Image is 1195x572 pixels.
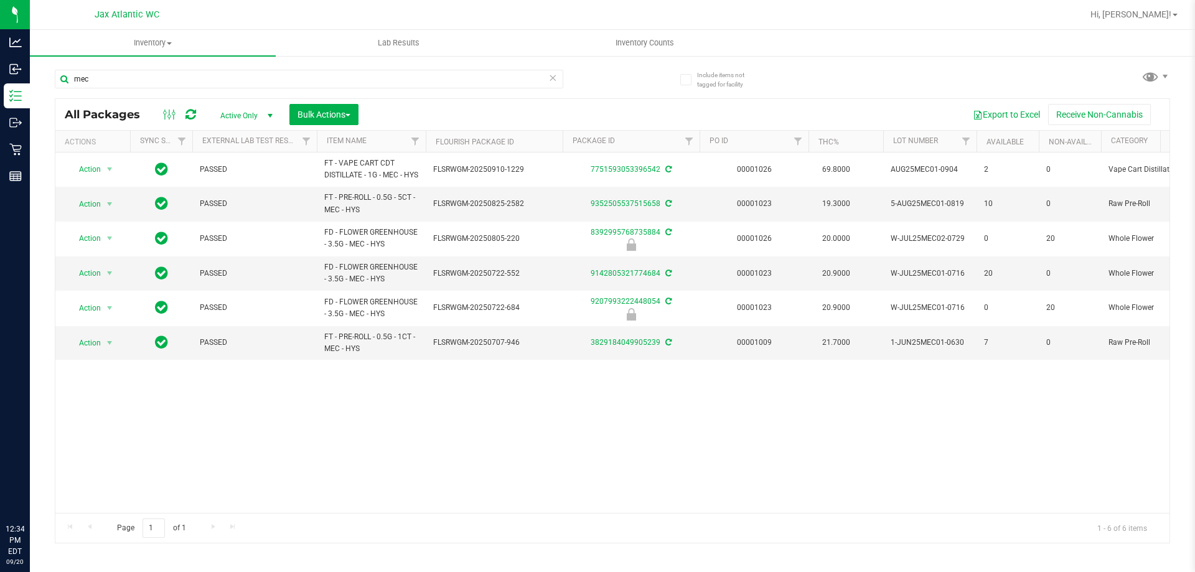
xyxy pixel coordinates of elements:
[140,136,188,145] a: Sync Status
[324,227,418,250] span: FD - FLOWER GREENHOUSE - 3.5G - MEC - HYS
[68,195,101,213] span: Action
[1046,233,1094,245] span: 20
[663,269,672,278] span: Sync from Compliance System
[433,198,555,210] span: FLSRWGM-20250825-2582
[1111,136,1148,145] a: Category
[9,90,22,102] inline-svg: Inventory
[324,192,418,215] span: FT - PRE-ROLL - 0.5G - 5CT - MEC - HYS
[433,164,555,176] span: FLSRWGM-20250910-1229
[548,70,557,86] span: Clear
[818,138,839,146] a: THC%
[433,268,555,279] span: FLSRWGM-20250722-552
[984,233,1031,245] span: 0
[891,302,969,314] span: W-JUL25MEC01-0716
[891,268,969,279] span: W-JUL25MEC01-0716
[737,303,772,312] a: 00001023
[95,9,159,20] span: Jax Atlantic WC
[737,234,772,243] a: 00001026
[591,297,660,306] a: 9207993222448054
[405,131,426,152] a: Filter
[102,161,118,178] span: select
[155,230,168,247] span: In Sync
[172,131,192,152] a: Filter
[155,161,168,178] span: In Sync
[891,198,969,210] span: 5-AUG25MEC01-0819
[102,195,118,213] span: select
[573,136,615,145] a: Package ID
[956,131,977,152] a: Filter
[200,164,309,176] span: PASSED
[663,297,672,306] span: Sync from Compliance System
[591,269,660,278] a: 9142805321774684
[591,199,660,208] a: 9352505537515658
[984,302,1031,314] span: 0
[155,195,168,212] span: In Sync
[68,299,101,317] span: Action
[1046,302,1094,314] span: 20
[663,228,672,237] span: Sync from Compliance System
[788,131,808,152] a: Filter
[816,161,856,179] span: 69.8000
[9,116,22,129] inline-svg: Outbound
[984,198,1031,210] span: 10
[663,338,672,347] span: Sync from Compliance System
[1049,138,1104,146] a: Non-Available
[737,165,772,174] a: 00001026
[324,261,418,285] span: FD - FLOWER GREENHOUSE - 3.5G - MEC - HYS
[591,165,660,174] a: 7751593053396542
[737,199,772,208] a: 00001023
[143,518,165,538] input: 1
[296,131,317,152] a: Filter
[679,131,700,152] a: Filter
[663,199,672,208] span: Sync from Compliance System
[816,265,856,283] span: 20.9000
[986,138,1024,146] a: Available
[102,299,118,317] span: select
[893,136,938,145] a: Lot Number
[102,265,118,282] span: select
[200,302,309,314] span: PASSED
[9,143,22,156] inline-svg: Retail
[65,138,125,146] div: Actions
[276,30,522,56] a: Lab Results
[433,233,555,245] span: FLSRWGM-20250805-220
[697,70,759,89] span: Include items not tagged for facility
[891,233,969,245] span: W-JUL25MEC02-0729
[984,164,1031,176] span: 2
[200,268,309,279] span: PASSED
[361,37,436,49] span: Lab Results
[200,337,309,349] span: PASSED
[984,268,1031,279] span: 20
[436,138,514,146] a: Flourish Package ID
[68,161,101,178] span: Action
[816,299,856,317] span: 20.9000
[65,108,152,121] span: All Packages
[1046,198,1094,210] span: 0
[9,170,22,182] inline-svg: Reports
[324,331,418,355] span: FT - PRE-ROLL - 0.5G - 1CT - MEC - HYS
[561,308,701,321] div: Newly Received
[200,233,309,245] span: PASSED
[816,334,856,352] span: 21.7000
[155,299,168,316] span: In Sync
[965,104,1048,125] button: Export to Excel
[68,334,101,352] span: Action
[106,518,196,538] span: Page of 1
[891,337,969,349] span: 1-JUN25MEC01-0630
[1087,518,1157,537] span: 1 - 6 of 6 items
[591,228,660,237] a: 8392995768735884
[433,337,555,349] span: FLSRWGM-20250707-946
[9,36,22,49] inline-svg: Analytics
[1046,268,1094,279] span: 0
[710,136,728,145] a: PO ID
[102,334,118,352] span: select
[737,338,772,347] a: 00001009
[324,296,418,320] span: FD - FLOWER GREENHOUSE - 3.5G - MEC - HYS
[891,164,969,176] span: AUG25MEC01-0904
[663,165,672,174] span: Sync from Compliance System
[68,265,101,282] span: Action
[433,302,555,314] span: FLSRWGM-20250722-684
[1090,9,1171,19] span: Hi, [PERSON_NAME]!
[298,110,350,120] span: Bulk Actions
[289,104,358,125] button: Bulk Actions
